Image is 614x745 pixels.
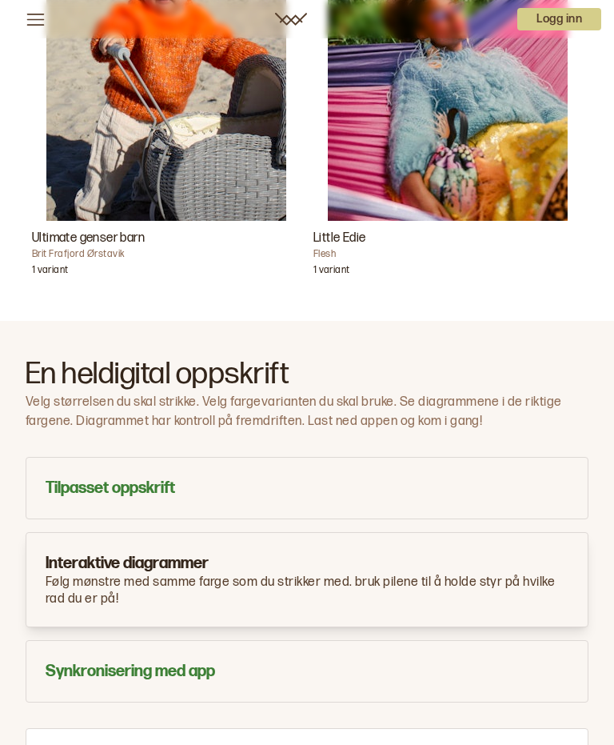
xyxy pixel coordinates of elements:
h3: Tilpasset oppskrift [46,477,568,499]
h3: Synkronisering med app [46,660,568,683]
h3: Interaktive diagrammer [46,552,568,575]
h4: Flesh [313,248,582,261]
p: Velg størrelsen du skal strikke. Velg fargevarianten du skal bruke. Se diagrammene i de riktige f... [26,393,588,431]
h3: Ultimate genser barn [32,229,301,248]
h2: En heldigital oppskrift [26,359,588,390]
p: 1 variant [32,264,68,280]
a: Woolit [275,13,307,26]
p: Logg inn [517,8,601,30]
p: Følg mønstre med samme farge som du strikker med. bruk pilene til å holde styr på hvilke rad du e... [46,575,568,608]
button: User dropdown [517,8,601,30]
h3: Little Edie [313,229,582,248]
h4: Brit Frafjord Ørstavik [32,248,301,261]
p: 1 variant [313,264,349,280]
